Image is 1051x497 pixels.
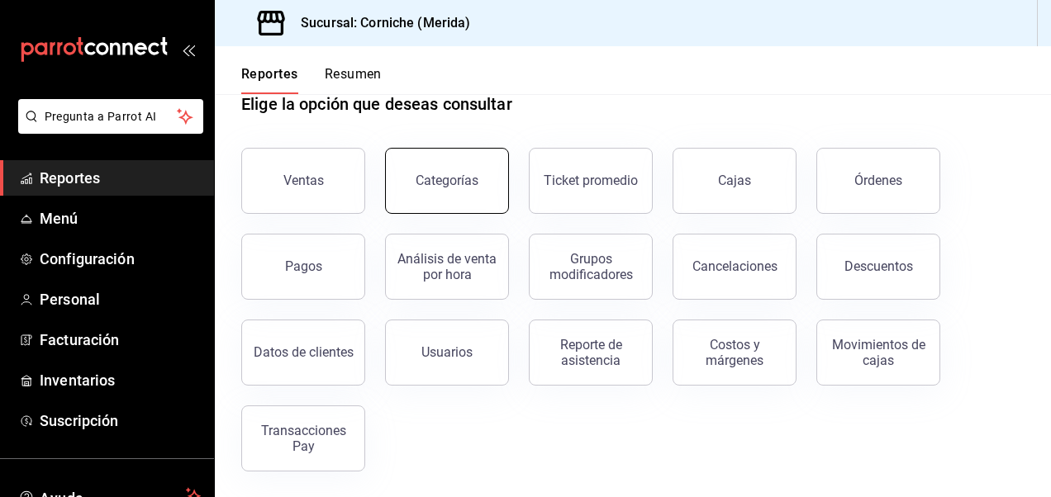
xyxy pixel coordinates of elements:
button: Reporte de asistencia [529,319,653,386]
div: Reporte de asistencia [540,337,642,368]
button: Pregunta a Parrot AI [18,99,203,134]
span: Suscripción [40,409,201,432]
span: Menú [40,207,201,230]
div: Ticket promedio [544,173,638,188]
div: Pagos [285,258,322,274]
span: Personal [40,288,201,310]
button: Ticket promedio [529,148,653,214]
span: Pregunta a Parrot AI [45,108,178,125]
div: Grupos modificadores [540,251,642,282]
button: Categorías [385,148,509,214]
button: Reportes [241,66,298,94]
div: Usuarios [421,344,473,360]
button: Movimientos de cajas [816,319,940,386]
div: Ventas [283,173,324,188]
div: Cajas [718,173,751,188]
span: Reportes [40,167,201,189]
div: Descuentos [844,258,913,274]
button: Descuentos [816,234,940,300]
div: navigation tabs [241,66,382,94]
h1: Elige la opción que deseas consultar [241,92,512,116]
div: Costos y márgenes [683,337,786,368]
button: Costos y márgenes [673,319,797,386]
button: Resumen [325,66,382,94]
div: Movimientos de cajas [827,337,930,368]
h3: Sucursal: Corniche (Merida) [288,13,471,33]
button: Cajas [673,148,797,214]
button: Cancelaciones [673,234,797,300]
button: Órdenes [816,148,940,214]
button: Análisis de venta por hora [385,234,509,300]
div: Categorías [416,173,478,188]
button: Pagos [241,234,365,300]
button: Grupos modificadores [529,234,653,300]
button: Transacciones Pay [241,405,365,471]
span: Inventarios [40,369,201,391]
a: Pregunta a Parrot AI [12,120,203,137]
div: Datos de clientes [254,344,354,360]
div: Órdenes [854,173,902,188]
button: open_drawer_menu [182,43,195,56]
button: Usuarios [385,319,509,386]
span: Facturación [40,329,201,351]
div: Análisis de venta por hora [396,251,498,282]
button: Ventas [241,148,365,214]
div: Cancelaciones [692,258,778,274]
button: Datos de clientes [241,319,365,386]
div: Transacciones Pay [252,423,354,454]
span: Configuración [40,248,201,270]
